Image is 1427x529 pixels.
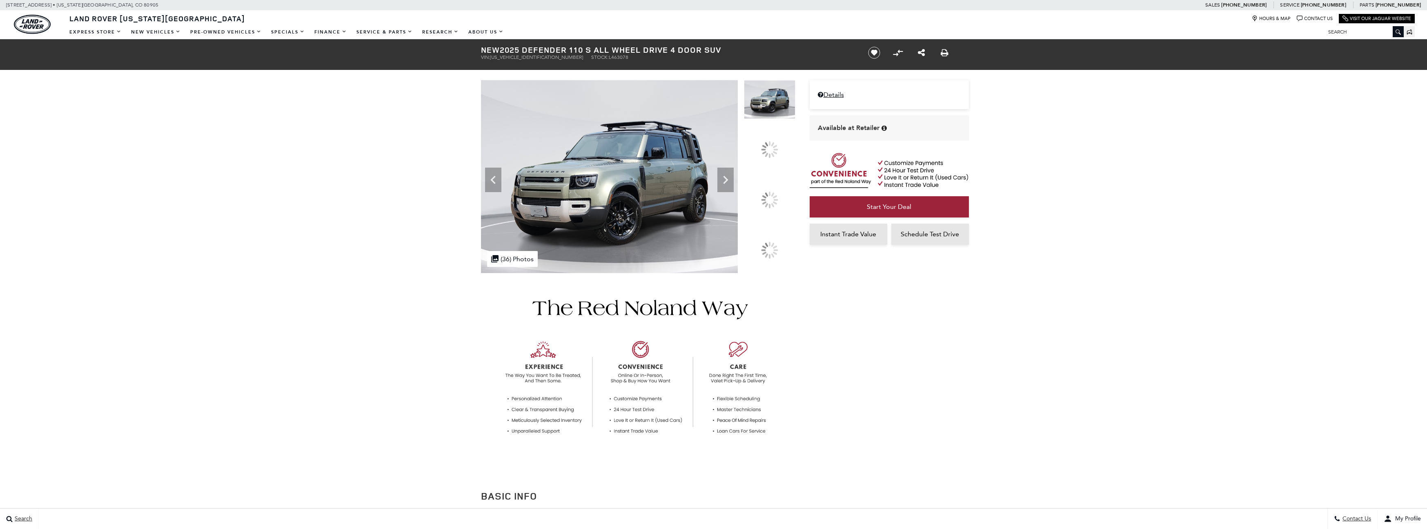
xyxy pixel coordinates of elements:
[126,25,185,39] a: New Vehicles
[65,25,508,39] nav: Main Navigation
[417,25,463,39] a: Research
[901,230,959,238] span: Schedule Test Drive
[13,516,32,522] span: Search
[1392,516,1421,522] span: My Profile
[481,80,738,273] img: New 2025 Pangea Green LAND ROVER S image 1
[591,54,609,60] span: Stock:
[1280,2,1299,8] span: Service
[818,91,961,99] a: Details
[1221,2,1267,8] a: [PHONE_NUMBER]
[309,25,352,39] a: Finance
[810,224,887,245] a: Instant Trade Value
[481,44,500,55] strong: New
[865,46,883,59] button: Save vehicle
[867,203,911,211] span: Start Your Deal
[1376,2,1421,8] a: [PHONE_NUMBER]
[65,25,126,39] a: EXPRESS STORE
[1301,2,1346,8] a: [PHONE_NUMBER]
[6,2,158,8] a: [STREET_ADDRESS] • [US_STATE][GEOGRAPHIC_DATA], CO 80905
[14,15,51,34] img: Land Rover
[481,489,795,503] h2: Basic Info
[1252,16,1291,22] a: Hours & Map
[810,249,969,378] iframe: YouTube video player
[1360,2,1374,8] span: Parts
[481,54,490,60] span: VIN:
[918,48,925,58] a: Share this New 2025 Defender 110 S All Wheel Drive 4 Door SUV
[892,47,904,59] button: Compare vehicle
[481,45,855,54] h1: 2025 Defender 110 S All Wheel Drive 4 Door SUV
[69,13,245,23] span: Land Rover [US_STATE][GEOGRAPHIC_DATA]
[609,54,628,60] span: L463078
[1297,16,1333,22] a: Contact Us
[810,196,969,217] a: Start Your Deal
[1378,509,1427,529] button: user-profile-menu
[185,25,266,39] a: Pre-Owned Vehicles
[818,123,879,132] span: Available at Retailer
[1322,27,1404,37] input: Search
[266,25,309,39] a: Specials
[1342,16,1411,22] a: Visit Our Jaguar Website
[1205,2,1220,8] span: Sales
[14,15,51,34] a: land-rover
[1340,516,1371,522] span: Contact Us
[65,13,250,23] a: Land Rover [US_STATE][GEOGRAPHIC_DATA]
[891,224,969,245] a: Schedule Test Drive
[352,25,417,39] a: Service & Parts
[820,230,876,238] span: Instant Trade Value
[941,48,948,58] a: Print this New 2025 Defender 110 S All Wheel Drive 4 Door SUV
[744,80,795,119] img: New 2025 Pangea Green LAND ROVER S image 1
[487,251,538,267] div: (36) Photos
[463,25,508,39] a: About Us
[882,125,887,131] div: Vehicle is in stock and ready for immediate delivery. Due to demand, availability is subject to c...
[490,54,583,60] span: [US_VEHICLE_IDENTIFICATION_NUMBER]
